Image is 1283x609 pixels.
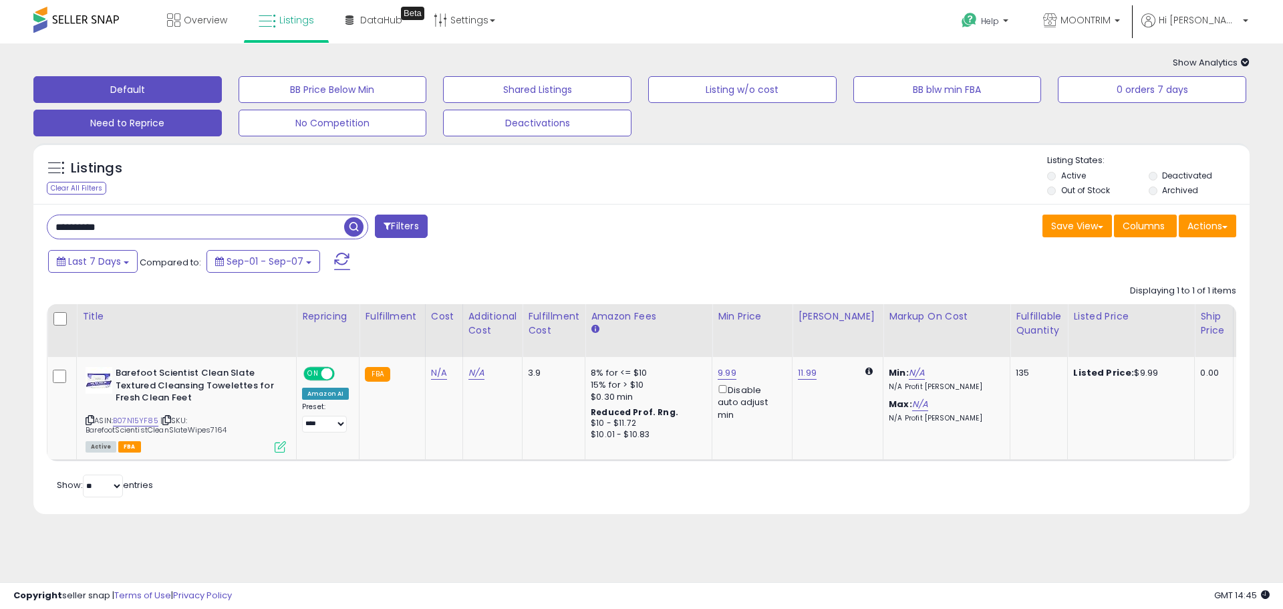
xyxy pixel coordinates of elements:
[68,255,121,268] span: Last 7 Days
[1162,170,1212,181] label: Deactivated
[528,310,579,338] div: Fulfillment Cost
[1141,13,1248,43] a: Hi [PERSON_NAME]
[591,418,702,429] div: $10 - $11.72
[305,368,321,380] span: ON
[13,590,232,602] div: seller snap | |
[468,310,517,338] div: Additional Cost
[1042,215,1112,237] button: Save View
[86,415,227,435] span: | SKU: BarefootScientistCleanSlateWipes7164
[648,76,837,103] button: Listing w/o cost
[1016,310,1062,338] div: Fulfillable Quantity
[718,366,736,380] a: 9.99
[1214,589,1270,602] span: 2025-09-15 14:45 GMT
[431,366,447,380] a: N/A
[206,250,320,273] button: Sep-01 - Sep-07
[1123,219,1165,233] span: Columns
[279,13,314,27] span: Listings
[1061,170,1086,181] label: Active
[86,367,112,394] img: 41-OABGLiVL._SL40_.jpg
[184,13,227,27] span: Overview
[114,589,171,602] a: Terms of Use
[302,402,349,433] div: Preset:
[1179,215,1236,237] button: Actions
[86,367,286,451] div: ASIN:
[889,398,912,410] b: Max:
[591,324,599,336] small: Amazon Fees.
[1058,76,1246,103] button: 0 orders 7 days
[13,589,62,602] strong: Copyright
[1200,310,1227,338] div: Ship Price
[889,310,1004,324] div: Markup on Cost
[591,391,702,403] div: $0.30 min
[981,15,999,27] span: Help
[909,366,925,380] a: N/A
[365,367,390,382] small: FBA
[1061,185,1110,196] label: Out of Stock
[33,76,222,103] button: Default
[1173,56,1250,69] span: Show Analytics
[173,589,232,602] a: Privacy Policy
[468,366,484,380] a: N/A
[118,441,141,453] span: FBA
[302,310,353,324] div: Repricing
[889,382,1000,392] p: N/A Profit [PERSON_NAME]
[1114,215,1177,237] button: Columns
[47,182,106,195] div: Clear All Filters
[431,310,457,324] div: Cost
[302,388,349,400] div: Amazon AI
[1047,154,1249,167] p: Listing States:
[401,7,424,20] div: Tooltip anchor
[591,310,706,324] div: Amazon Fees
[443,110,631,136] button: Deactivations
[798,310,877,324] div: [PERSON_NAME]
[116,367,278,408] b: Barefoot Scientist Clean Slate Textured Cleansing Towelettes for Fresh Clean Feet
[591,406,678,418] b: Reduced Prof. Rng.
[591,367,702,379] div: 8% for <= $10
[798,366,817,380] a: 11.99
[33,110,222,136] button: Need to Reprice
[239,76,427,103] button: BB Price Below Min
[1159,13,1239,27] span: Hi [PERSON_NAME]
[591,429,702,441] div: $10.01 - $10.83
[951,2,1022,43] a: Help
[443,76,631,103] button: Shared Listings
[333,368,354,380] span: OFF
[1073,366,1134,379] b: Listed Price:
[1200,367,1222,379] div: 0.00
[528,367,575,379] div: 3.9
[360,13,402,27] span: DataHub
[1162,185,1198,196] label: Archived
[853,76,1042,103] button: BB blw min FBA
[1016,367,1057,379] div: 135
[718,382,782,421] div: Disable auto adjust min
[1130,285,1236,297] div: Displaying 1 to 1 of 1 items
[1073,310,1189,324] div: Listed Price
[140,256,201,269] span: Compared to:
[591,379,702,391] div: 15% for > $10
[48,250,138,273] button: Last 7 Days
[71,159,122,178] h5: Listings
[227,255,303,268] span: Sep-01 - Sep-07
[375,215,427,238] button: Filters
[113,415,158,427] a: B07N15YF85
[889,414,1000,423] p: N/A Profit [PERSON_NAME]
[57,479,153,491] span: Show: entries
[1060,13,1111,27] span: MOONTRIM
[239,110,427,136] button: No Competition
[86,441,116,453] span: All listings currently available for purchase on Amazon
[1073,367,1184,379] div: $9.99
[82,310,291,324] div: Title
[889,366,909,379] b: Min:
[718,310,787,324] div: Min Price
[365,310,419,324] div: Fulfillment
[961,12,978,29] i: Get Help
[912,398,928,411] a: N/A
[883,304,1010,357] th: The percentage added to the cost of goods (COGS) that forms the calculator for Min & Max prices.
